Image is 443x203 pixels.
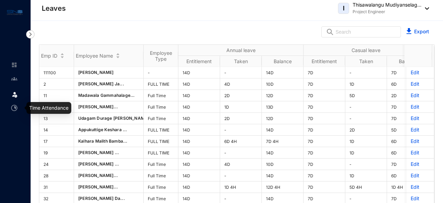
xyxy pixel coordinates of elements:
th: Employee Name [74,45,144,67]
td: - [144,67,178,78]
p: Thisawalangu Mudiyanselag... [353,1,421,8]
td: 1D [345,78,387,90]
td: 12D [262,113,304,124]
td: 6D 4H [220,136,262,147]
span: [PERSON_NAME] ... [78,161,119,167]
span: Madawala Gammahalage... [78,93,135,98]
img: logo [7,8,23,16]
td: 111100 [39,67,74,78]
input: Search [336,27,396,37]
p: Leaves [42,3,66,13]
td: 7D [304,78,345,90]
td: 14D [178,159,220,170]
td: 7D [387,113,429,124]
li: Home [6,58,22,72]
td: 7D [387,101,429,113]
td: - [220,170,262,181]
td: 7D [387,67,429,78]
span: Kalhara Malith Bamba... [78,138,128,144]
td: Full Time [144,159,178,170]
td: 14D [178,67,220,78]
td: FULL TIME [144,78,178,90]
p: Edit [411,115,430,122]
th: Emp ID [39,45,74,67]
td: 14D [178,90,220,101]
th: Entitlement [178,56,220,67]
td: 6D [387,136,429,147]
td: 31 [39,181,74,193]
td: 28 [39,170,74,181]
p: Edit [411,195,430,202]
td: 14D [178,136,220,147]
td: 12 [39,101,74,113]
td: 14D [178,147,220,159]
td: 7D [304,124,345,136]
td: - [220,147,262,159]
span: [PERSON_NAME] Da... [78,196,125,201]
td: - [345,67,387,78]
td: FULL TIME [144,124,178,136]
span: Udagam Durage [PERSON_NAME].. [78,116,152,121]
td: 14D [178,181,220,193]
td: 14D [178,78,220,90]
td: 14D [178,124,220,136]
td: 5D [345,90,387,101]
td: 7D 4H [262,136,304,147]
span: Emp ID [41,53,57,59]
span: [PERSON_NAME]... [78,184,118,189]
th: Annual leave [178,45,304,56]
td: Full Time [144,113,178,124]
td: 14D [178,101,220,113]
td: 6D [387,170,429,181]
p: Edit [411,161,430,168]
p: Edit [411,92,430,99]
th: Taken [345,56,387,67]
td: 7D [304,159,345,170]
td: 4D [220,78,262,90]
p: Edit [411,138,430,145]
td: - [220,124,262,136]
td: 13 [39,113,74,124]
td: 6D [387,147,429,159]
td: 13D [262,101,304,113]
a: Export [414,28,429,34]
td: 14D [178,170,220,181]
td: 10D [262,78,304,90]
td: 12D 4H [262,181,304,193]
p: Edit [411,126,430,133]
td: FULL TIME [144,136,178,147]
th: Taken [220,56,262,67]
td: 7D [304,181,345,193]
p: Edit [411,69,430,76]
img: home-unselected.a29eae3204392db15eaf.svg [11,62,17,68]
td: Full Time [144,90,178,101]
td: 7D [304,147,345,159]
th: Employee Type [144,45,178,67]
li: Time Attendance [6,101,22,115]
td: 4D [220,159,262,170]
td: 2D [220,113,262,124]
img: search.8ce656024d3affaeffe32e5b30621cb7.svg [326,28,334,35]
td: 2D [387,90,429,101]
td: Full Time [144,170,178,181]
span: Appukuttige Keshara ... [78,127,127,132]
span: [PERSON_NAME] ... [78,150,119,155]
td: 7D [304,170,345,181]
th: Balance [262,56,304,67]
p: Project Engineer [353,8,421,15]
td: 2D [220,90,262,101]
img: time-attendance-unselected.8aad090b53826881fffb.svg [11,105,17,111]
td: 1D [345,147,387,159]
td: 12D [262,90,304,101]
img: nav-icon-right.af6afadce00d159da59955279c43614e.svg [26,30,34,39]
td: 1D [345,136,387,147]
p: Edit [411,149,430,156]
td: 24 [39,159,74,170]
td: 14D [262,67,304,78]
th: Casual leave [304,45,429,56]
p: Edit [411,184,430,191]
th: Balance [387,56,429,67]
img: leave.99b8a76c7fa76a53782d.svg [11,91,18,98]
td: - [345,113,387,124]
button: Export [401,26,435,37]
